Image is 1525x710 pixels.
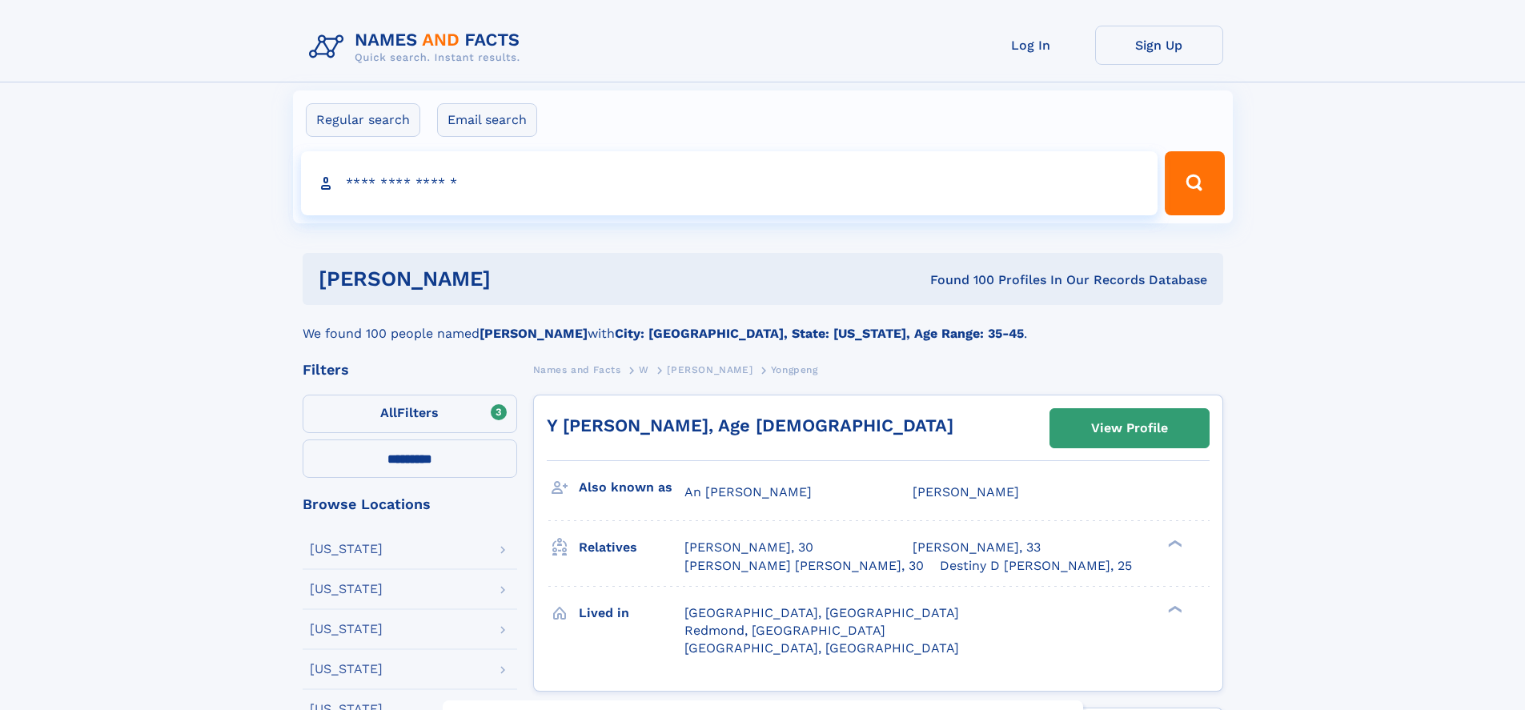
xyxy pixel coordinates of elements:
span: [GEOGRAPHIC_DATA], [GEOGRAPHIC_DATA] [684,640,959,656]
h3: Relatives [579,534,684,561]
a: Names and Facts [533,359,621,379]
a: W [639,359,649,379]
div: ❯ [1164,539,1183,549]
a: [PERSON_NAME], 33 [913,539,1041,556]
h3: Also known as [579,474,684,501]
a: Sign Up [1095,26,1223,65]
div: We found 100 people named with . [303,305,1223,343]
a: Log In [967,26,1095,65]
b: City: [GEOGRAPHIC_DATA], State: [US_STATE], Age Range: 35-45 [615,326,1024,341]
div: View Profile [1091,410,1168,447]
a: [PERSON_NAME] [667,359,752,379]
span: [PERSON_NAME] [667,364,752,375]
a: Destiny D [PERSON_NAME], 25 [940,557,1132,575]
div: Found 100 Profiles In Our Records Database [710,271,1207,289]
div: ❯ [1164,604,1183,614]
a: [PERSON_NAME] [PERSON_NAME], 30 [684,557,924,575]
b: [PERSON_NAME] [480,326,588,341]
img: Logo Names and Facts [303,26,533,69]
label: Email search [437,103,537,137]
button: Search Button [1165,151,1224,215]
div: Browse Locations [303,497,517,511]
h3: Lived in [579,600,684,627]
label: Filters [303,395,517,433]
span: Redmond, [GEOGRAPHIC_DATA] [684,623,885,638]
a: Y [PERSON_NAME], Age [DEMOGRAPHIC_DATA] [547,415,953,435]
div: [US_STATE] [310,583,383,596]
a: View Profile [1050,409,1209,447]
h1: [PERSON_NAME] [319,269,711,289]
label: Regular search [306,103,420,137]
div: [US_STATE] [310,623,383,636]
span: All [380,405,397,420]
span: [GEOGRAPHIC_DATA], [GEOGRAPHIC_DATA] [684,605,959,620]
div: [US_STATE] [310,543,383,556]
div: Filters [303,363,517,377]
span: Yongpeng [771,364,818,375]
span: An [PERSON_NAME] [684,484,812,499]
span: W [639,364,649,375]
div: [US_STATE] [310,663,383,676]
span: [PERSON_NAME] [913,484,1019,499]
a: [PERSON_NAME], 30 [684,539,813,556]
input: search input [301,151,1158,215]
